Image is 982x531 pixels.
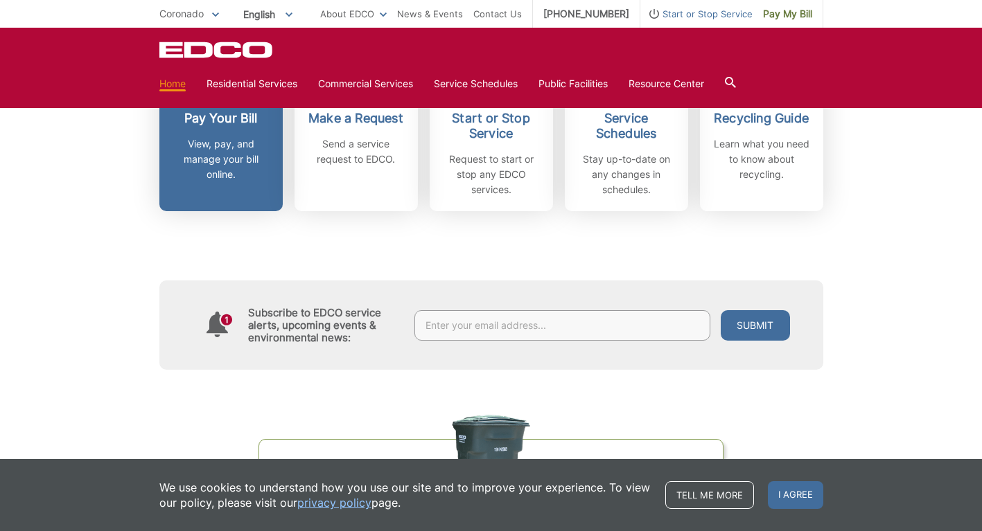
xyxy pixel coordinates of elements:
[575,111,678,141] h2: Service Schedules
[700,28,823,211] a: Recycling Guide Learn what you need to know about recycling.
[710,111,813,126] h2: Recycling Guide
[538,76,608,91] a: Public Facilities
[320,6,387,21] a: About EDCO
[297,495,371,510] a: privacy policy
[159,76,186,91] a: Home
[305,136,407,167] p: Send a service request to EDCO.
[159,42,274,58] a: EDCD logo. Return to the homepage.
[434,76,518,91] a: Service Schedules
[318,76,413,91] a: Commercial Services
[473,6,522,21] a: Contact Us
[207,76,297,91] a: Residential Services
[414,310,710,341] input: Enter your email address...
[159,480,651,510] p: We use cookies to understand how you use our site and to improve your experience. To view our pol...
[170,111,272,126] h2: Pay Your Bill
[440,152,543,197] p: Request to start or stop any EDCO services.
[665,481,754,509] a: Tell me more
[159,28,283,211] a: Pay Your Bill View, pay, and manage your bill online.
[233,3,303,26] span: English
[763,6,812,21] span: Pay My Bill
[575,152,678,197] p: Stay up-to-date on any changes in schedules.
[721,310,790,341] button: Submit
[295,28,418,211] a: Make a Request Send a service request to EDCO.
[629,76,704,91] a: Resource Center
[305,111,407,126] h2: Make a Request
[170,136,272,182] p: View, pay, and manage your bill online.
[440,111,543,141] h2: Start or Stop Service
[768,481,823,509] span: I agree
[710,136,813,182] p: Learn what you need to know about recycling.
[397,6,463,21] a: News & Events
[248,307,401,344] h4: Subscribe to EDCO service alerts, upcoming events & environmental news:
[159,8,204,19] span: Coronado
[565,28,688,211] a: Service Schedules Stay up-to-date on any changes in schedules.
